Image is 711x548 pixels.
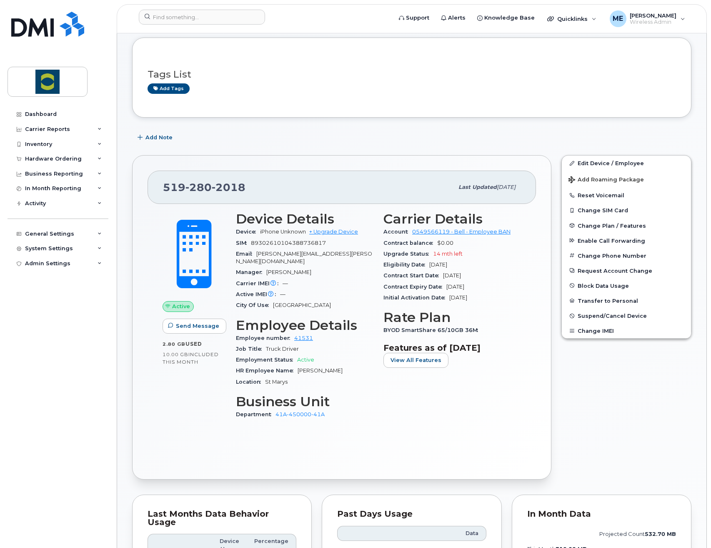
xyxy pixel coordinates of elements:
[212,181,245,194] span: 2018
[185,341,202,347] span: used
[236,379,265,385] span: Location
[236,411,275,417] span: Department
[630,12,676,19] span: [PERSON_NAME]
[236,357,297,363] span: Employment Status
[236,211,373,226] h3: Device Details
[163,351,219,365] span: included this month
[383,251,433,257] span: Upgrade Status
[562,308,691,323] button: Suspend/Cancel Device
[280,291,285,297] span: —
[578,222,646,229] span: Change Plan / Features
[236,229,260,235] span: Device
[562,203,691,218] button: Change SIM Card
[383,294,449,301] span: Initial Activation Date
[236,240,251,246] span: SIM
[176,322,219,330] span: Send Message
[236,335,294,341] span: Employee number
[265,379,288,385] span: St Marys
[497,184,516,190] span: [DATE]
[266,346,299,352] span: Truck Driver
[273,302,331,308] span: [GEOGRAPHIC_DATA]
[283,280,288,287] span: —
[145,133,173,141] span: Add Note
[383,310,521,325] h3: Rate Plan
[412,229,511,235] a: 0549566119 - Bell - Employee BAN
[172,302,190,310] span: Active
[251,240,326,246] span: 89302610104388736817
[449,294,467,301] span: [DATE]
[541,10,602,27] div: Quicklinks
[406,14,429,22] span: Support
[236,318,373,333] h3: Employee Details
[429,261,447,268] span: [DATE]
[148,69,676,80] h3: Tags List
[578,313,647,319] span: Suspend/Cancel Device
[309,229,358,235] a: + Upgrade Device
[613,14,623,24] span: ME
[562,248,691,263] button: Change Phone Number
[260,229,306,235] span: iPhone Unknown
[383,272,443,279] span: Contract Start Date
[236,394,373,409] h3: Business Unit
[163,341,185,347] span: 2.80 GB
[420,526,486,541] th: Data
[562,233,691,248] button: Enable Call Forwarding
[562,171,691,188] button: Add Roaming Package
[383,327,482,333] span: BYOD SmartShare 65/10GB 36M
[163,181,245,194] span: 519
[236,269,266,275] span: Manager
[562,323,691,338] button: Change IMEI
[562,188,691,203] button: Reset Voicemail
[337,510,486,518] div: Past Days Usage
[435,10,471,26] a: Alerts
[630,19,676,25] span: Wireless Admin
[393,10,435,26] a: Support
[433,251,463,257] span: 14 mth left
[236,291,280,297] span: Active IMEI
[236,346,266,352] span: Job Title
[383,261,429,268] span: Eligibility Date
[132,130,180,145] button: Add Note
[266,269,311,275] span: [PERSON_NAME]
[383,343,521,353] h3: Features as of [DATE]
[236,367,298,374] span: HR Employee Name
[383,211,521,226] h3: Carrier Details
[527,510,676,518] div: In Month Data
[458,184,497,190] span: Last updated
[484,14,535,22] span: Knowledge Base
[446,284,464,290] span: [DATE]
[383,284,446,290] span: Contract Expiry Date
[562,278,691,293] button: Block Data Usage
[163,319,226,334] button: Send Message
[383,240,437,246] span: Contract balance
[275,411,325,417] a: 41A-450000-41A
[443,272,461,279] span: [DATE]
[294,335,313,341] a: 41531
[236,251,372,264] span: [PERSON_NAME][EMAIL_ADDRESS][PERSON_NAME][DOMAIN_NAME]
[383,353,448,368] button: View All Features
[163,352,188,357] span: 10.00 GB
[578,237,645,244] span: Enable Call Forwarding
[562,218,691,233] button: Change Plan / Features
[562,156,691,171] a: Edit Device / Employee
[148,510,296,526] div: Last Months Data Behavior Usage
[437,240,453,246] span: $0.00
[236,302,273,308] span: City Of Use
[562,293,691,308] button: Transfer to Personal
[139,10,265,25] input: Find something...
[148,83,190,94] a: Add tags
[383,229,412,235] span: Account
[599,531,676,537] text: projected count
[568,176,644,184] span: Add Roaming Package
[236,280,283,287] span: Carrier IMEI
[604,10,691,27] div: Maria Espinoza
[236,251,256,257] span: Email
[557,15,588,22] span: Quicklinks
[645,531,676,537] tspan: 532.70 MB
[448,14,466,22] span: Alerts
[297,357,314,363] span: Active
[562,263,691,278] button: Request Account Change
[185,181,212,194] span: 280
[471,10,541,26] a: Knowledge Base
[391,356,441,364] span: View All Features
